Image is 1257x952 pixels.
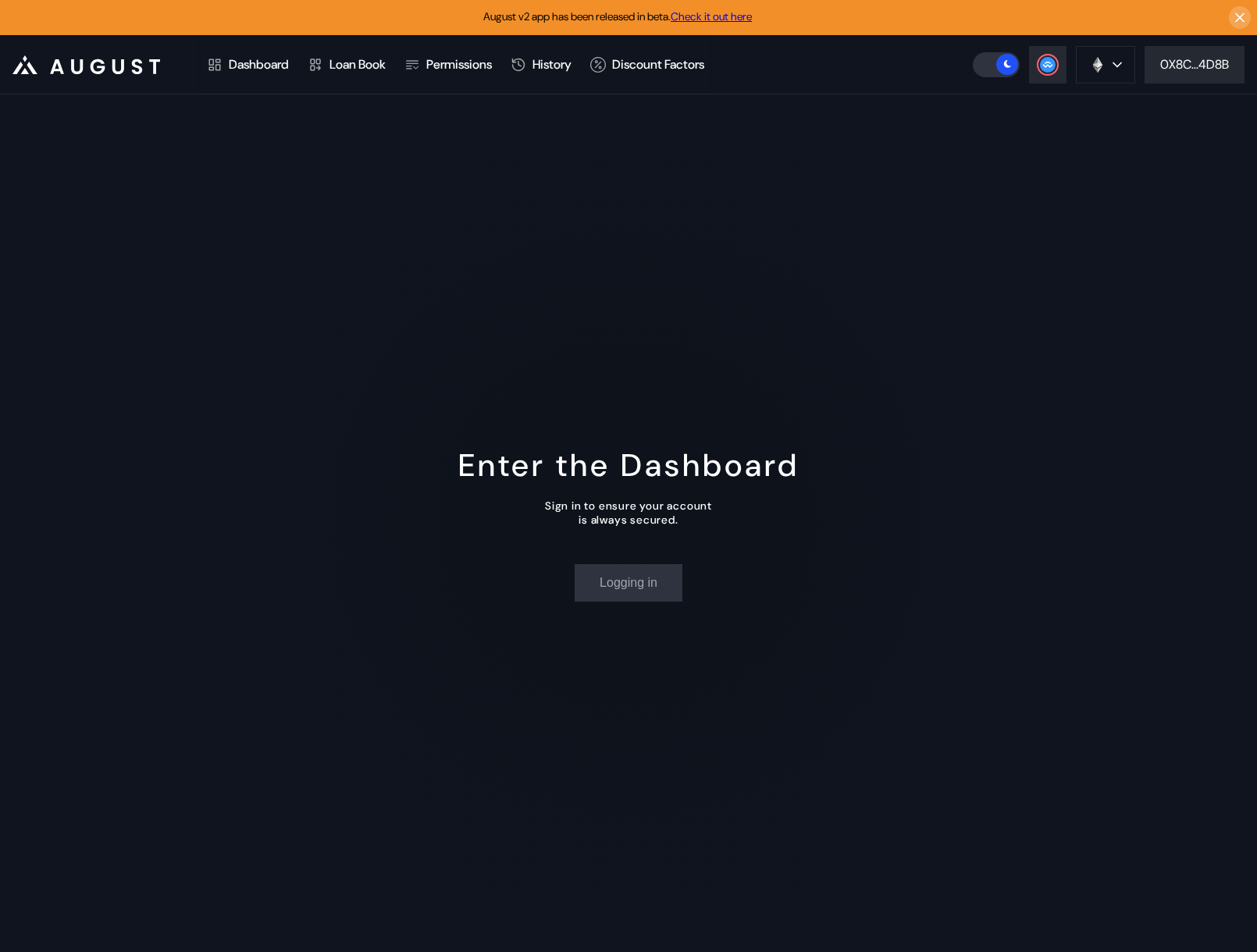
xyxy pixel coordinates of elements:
span: August v2 app has been released in beta. [483,9,752,23]
div: Enter the Dashboard [458,445,799,485]
button: chain logo [1076,46,1135,83]
div: Loan Book [329,56,386,73]
div: Sign in to ensure your account is always secured. [545,499,712,527]
a: History [501,36,581,94]
a: Loan Book [298,36,395,94]
div: Dashboard [229,56,289,73]
div: Discount Factors [612,56,704,73]
a: Discount Factors [581,36,714,94]
button: Logging in [575,564,682,602]
button: 0X8C...4D8B [1145,46,1245,83]
a: Permissions [395,36,501,94]
a: Dashboard [198,36,298,94]
div: History [532,56,572,73]
div: 0X8C...4D8B [1160,56,1229,73]
img: chain logo [1089,56,1106,73]
a: Check it out here [671,9,752,23]
div: Permissions [426,56,492,73]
